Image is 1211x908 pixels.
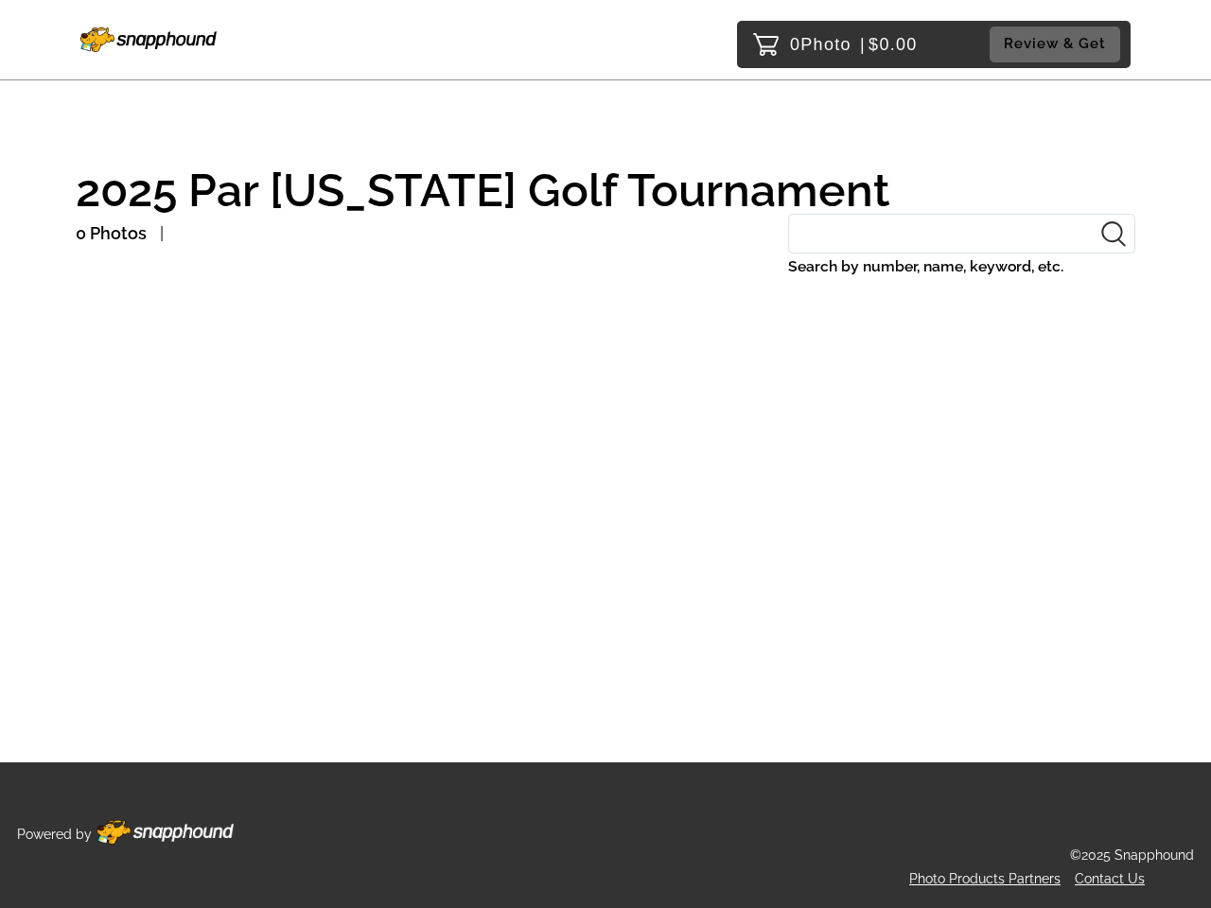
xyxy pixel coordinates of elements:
[1070,844,1194,867] p: ©2025 Snapphound
[800,29,851,60] span: Photo
[80,27,217,52] img: Snapphound Logo
[860,35,866,54] span: |
[97,820,234,845] img: Footer
[17,823,92,847] p: Powered by
[1075,871,1145,886] a: Contact Us
[76,218,147,249] p: 0 Photos
[790,29,918,60] p: 0 $0.00
[788,253,1135,280] label: Search by number, name, keyword, etc.
[990,26,1126,61] a: Review & Get
[76,166,1135,214] h1: 2025 Par [US_STATE] Golf Tournament
[990,26,1120,61] button: Review & Get
[909,871,1061,886] a: Photo Products Partners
